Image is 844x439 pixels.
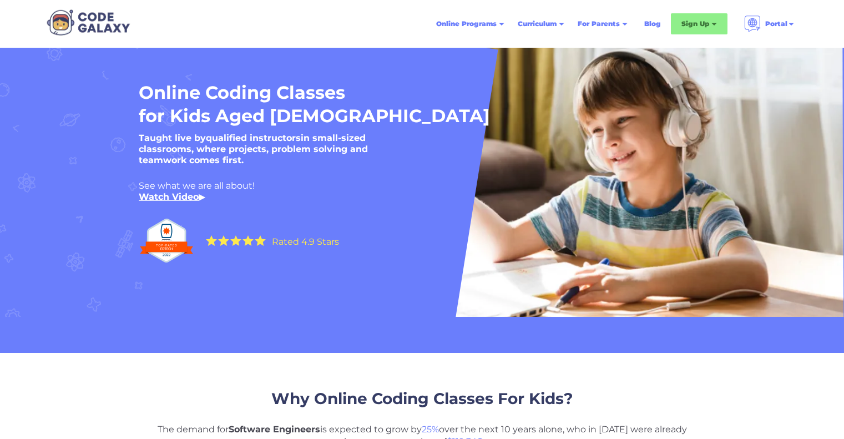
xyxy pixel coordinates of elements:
img: Yellow Star - the Code Galaxy [242,235,254,246]
div: Rated 4.9 Stars [272,238,339,246]
a: Blog [638,14,668,34]
img: Yellow Star - the Code Galaxy [230,235,241,246]
div: For Parents [571,14,634,34]
div: For Parents [578,18,620,29]
img: Yellow Star - the Code Galaxy [206,235,217,246]
strong: qualified instructors [206,133,301,143]
span: Why Online Coding Classes For Kids? [271,389,573,408]
img: Top Rated edtech company [139,214,194,268]
span: 25% [422,424,439,435]
div: Online Programs [429,14,511,34]
img: Yellow Star - the Code Galaxy [255,235,266,246]
div: Curriculum [518,18,557,29]
div: Curriculum [511,14,571,34]
a: Watch Video [139,191,199,202]
div: Sign Up [671,13,727,34]
div: Portal [737,11,802,37]
div: See what we are all about! ‍ ▶ [139,180,671,203]
img: Yellow Star - the Code Galaxy [218,235,229,246]
h5: Taught live by in small-sized classrooms, where projects, problem solving and teamwork comes first. [139,133,416,166]
div: Online Programs [436,18,497,29]
strong: Software Engineers [229,424,320,435]
div: Portal [765,18,787,29]
h1: Online Coding Classes for Kids Aged [DEMOGRAPHIC_DATA] [139,81,618,127]
div: Sign Up [681,18,709,29]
